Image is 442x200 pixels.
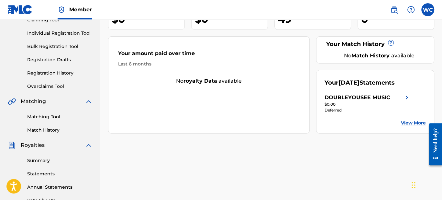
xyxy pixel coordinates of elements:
[424,118,442,170] iframe: Resource Center
[27,184,93,191] a: Annual Statements
[403,94,411,101] img: right chevron icon
[388,40,393,45] span: ?
[8,98,16,105] img: Matching
[108,77,309,85] div: No available
[351,53,390,59] strong: Match History
[27,43,93,50] a: Bulk Registration Tool
[338,79,359,86] span: [DATE]
[118,50,300,61] div: Your amount paid over time
[27,83,93,90] a: Overclaims Tool
[183,78,217,84] strong: royalty data
[27,17,93,23] a: Claiming Tool
[390,6,398,14] img: search
[27,70,93,76] a: Registration History
[388,3,401,16] a: Public Search
[421,3,434,16] div: User Menu
[27,127,93,134] a: Match History
[325,40,426,49] div: Your Match History
[27,171,93,177] a: Statements
[325,94,411,113] a: DOUBLEYOUSEE MUSICright chevron icon$0.00Deferred
[404,3,417,16] div: Help
[8,5,33,14] img: MLC Logo
[21,98,46,105] span: Matching
[325,94,390,101] div: DOUBLEYOUSEE MUSIC
[333,52,426,60] div: No available
[27,56,93,63] a: Registration Drafts
[412,175,415,195] div: Drag
[21,141,45,149] span: Royalties
[325,78,395,87] div: Your Statements
[325,101,411,107] div: $0.00
[410,169,442,200] iframe: Chat Widget
[27,113,93,120] a: Matching Tool
[58,6,65,14] img: Top Rightsholder
[8,141,16,149] img: Royalties
[69,6,92,13] span: Member
[85,141,93,149] img: expand
[407,6,415,14] img: help
[27,30,93,37] a: Individual Registration Tool
[27,157,93,164] a: Summary
[85,98,93,105] img: expand
[401,120,426,126] a: View More
[118,61,300,67] div: Last 6 months
[325,107,411,113] div: Deferred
